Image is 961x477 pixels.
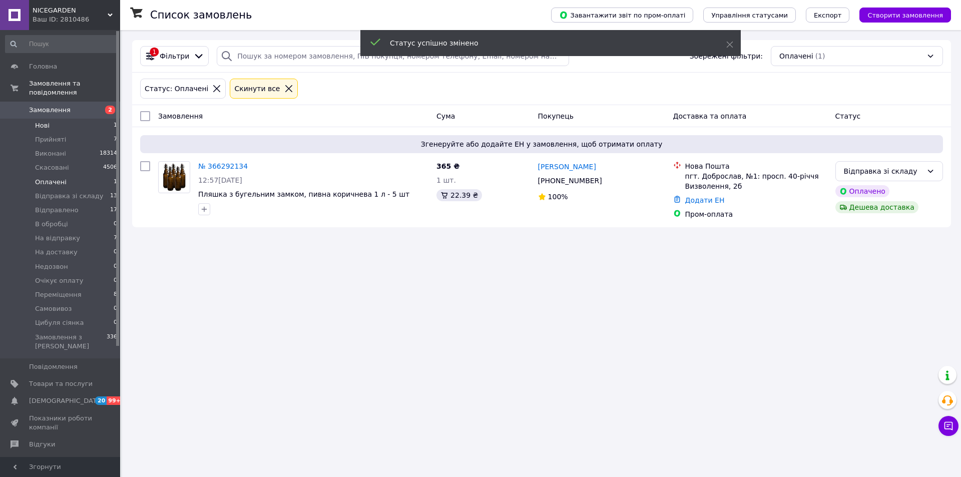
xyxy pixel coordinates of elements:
[5,35,118,53] input: Пошук
[33,15,120,24] div: Ваш ID: 2810486
[29,414,93,432] span: Показники роботи компанії
[835,201,918,213] div: Дешева доставка
[35,206,79,215] span: Відправлено
[160,162,188,193] img: Фото товару
[33,6,108,15] span: NICEGARDEN
[35,121,50,130] span: Нові
[114,234,117,243] span: 7
[711,12,788,19] span: Управління статусами
[35,135,66,144] span: Прийняті
[436,176,456,184] span: 1 шт.
[198,176,242,184] span: 12:57[DATE]
[114,121,117,130] span: 1
[35,234,80,243] span: На відправку
[144,139,939,149] span: Згенеруйте або додайте ЕН у замовлення, щоб отримати оплату
[436,162,459,170] span: 365 ₴
[551,8,693,23] button: Завантажити звіт по пром-оплаті
[35,318,84,327] span: Цибуля сіянка
[114,290,117,299] span: 8
[114,135,117,144] span: 7
[538,162,596,172] a: [PERSON_NAME]
[107,333,117,351] span: 336
[806,8,850,23] button: Експорт
[35,290,82,299] span: Переміщення
[114,220,117,229] span: 0
[538,177,602,185] span: [PHONE_NUMBER]
[114,276,117,285] span: 0
[103,163,117,172] span: 4506
[29,440,55,449] span: Відгуки
[114,304,117,313] span: 0
[815,52,825,60] span: (1)
[110,192,117,201] span: 13
[436,189,482,201] div: 22.39 ₴
[29,396,103,405] span: [DEMOGRAPHIC_DATA]
[198,190,409,198] a: Пляшка з бугельним замком, пивна коричнева 1 л - 5 шт
[835,112,861,120] span: Статус
[35,163,69,172] span: Скасовані
[779,51,813,61] span: Оплачені
[232,83,282,94] div: Cкинути все
[35,178,67,187] span: Оплачені
[849,11,951,19] a: Створити замовлення
[29,106,71,115] span: Замовлення
[35,262,68,271] span: Недозвон
[814,12,842,19] span: Експорт
[29,62,57,71] span: Головна
[198,162,248,170] a: № 366292134
[35,304,72,313] span: Самовивоз
[548,193,568,201] span: 100%
[35,333,107,351] span: Замовлення з [PERSON_NAME]
[114,262,117,271] span: 0
[158,112,203,120] span: Замовлення
[35,149,66,158] span: Виконані
[160,51,189,61] span: Фільтри
[150,9,252,21] h1: Список замовлень
[35,276,83,285] span: Очікує оплату
[835,185,889,197] div: Оплачено
[703,8,796,23] button: Управління статусами
[100,149,117,158] span: 18314
[29,79,120,97] span: Замовлення та повідомлення
[685,171,827,191] div: пгт. Доброслав, №1: просп. 40-річчя Визволення, 2б
[685,196,725,204] a: Додати ЕН
[35,220,68,229] span: В обробці
[938,416,958,436] button: Чат з покупцем
[95,396,107,405] span: 20
[114,178,117,187] span: 1
[114,248,117,257] span: 0
[105,106,115,114] span: 2
[143,83,210,94] div: Статус: Оплачені
[390,38,701,48] div: Статус успішно змінено
[29,362,78,371] span: Повідомлення
[844,166,922,177] div: Відправка зі складу
[673,112,747,120] span: Доставка та оплата
[107,396,123,405] span: 99+
[538,112,574,120] span: Покупець
[29,379,93,388] span: Товари та послуги
[859,8,951,23] button: Створити замовлення
[685,161,827,171] div: Нова Пошта
[867,12,943,19] span: Створити замовлення
[110,206,117,215] span: 17
[436,112,455,120] span: Cума
[685,209,827,219] div: Пром-оплата
[158,161,190,193] a: Фото товару
[35,192,103,201] span: Відправка зі складу
[559,11,685,20] span: Завантажити звіт по пром-оплаті
[35,248,78,257] span: На доставку
[114,318,117,327] span: 0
